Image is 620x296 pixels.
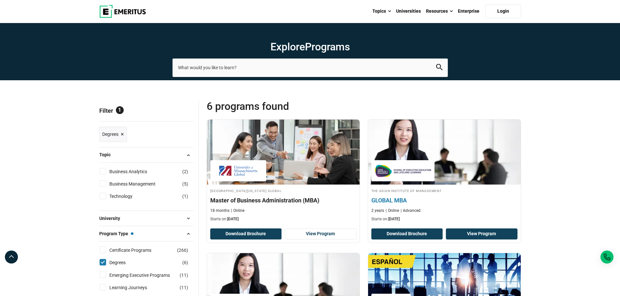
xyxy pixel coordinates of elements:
p: 18 months [210,208,229,213]
span: [DATE] [388,217,400,221]
button: Download Brochure [210,228,282,239]
a: Login [485,5,521,18]
span: 266 [179,248,186,253]
h4: [GEOGRAPHIC_DATA][US_STATE] Global [210,188,356,193]
h4: Master of Business Administration (MBA) [210,196,356,204]
span: 2 [184,169,186,174]
h4: The Asian Institute of Management [371,188,517,193]
span: ( ) [182,193,188,200]
span: Topic [99,151,116,158]
a: Degrees [109,259,139,266]
p: Filter [99,100,193,121]
span: ( ) [180,284,188,291]
a: Emerging Executive Programs [109,272,183,279]
button: search [436,64,443,71]
button: University [99,213,193,223]
button: Download Brochure [371,228,443,239]
img: The Asian Institute of Management [375,163,431,178]
span: 1 [116,106,124,114]
img: University of Massachusetts Global [214,163,263,178]
span: ( ) [182,180,188,187]
a: Business Analytics [109,168,160,175]
a: Technology [109,193,145,200]
a: Degrees × [99,127,127,142]
a: View Program [446,228,517,239]
p: Starts on: [371,216,517,222]
p: Advanced [401,208,420,213]
button: Topic [99,150,193,160]
p: Online [231,208,244,213]
span: 11 [181,273,186,278]
span: 6 Programs found [207,100,364,113]
h1: Explore [172,40,448,53]
a: Business Management [109,180,169,187]
a: Business Management Course by University of Massachusetts Global - September 29, 2025 University ... [207,120,360,225]
p: 2 years [371,208,384,213]
a: View Program [285,228,356,239]
span: ( ) [177,247,188,254]
a: search [436,66,443,72]
span: ( ) [182,259,188,266]
span: ( ) [182,168,188,175]
p: Starts on: [210,216,356,222]
span: Degrees [102,131,118,138]
span: [DATE] [227,217,239,221]
span: Program Type [99,230,133,237]
span: 6 [184,260,186,265]
input: search-page [172,58,448,77]
a: Certificate Programs [109,247,164,254]
span: × [121,130,124,139]
p: Online [386,208,399,213]
span: 5 [184,181,186,187]
a: Reset all [173,107,193,116]
span: University [99,215,125,222]
span: ( ) [180,272,188,279]
a: Learning Journeys [109,284,160,291]
span: 1 [184,194,186,199]
img: Master of Business Administration (MBA) | Online Business Management Course [207,120,360,185]
h4: GLOBAL MBA [371,196,517,204]
span: 11 [181,285,186,290]
img: GLOBAL MBA | Online Business Management Course [360,116,528,188]
a: Business Management Course by The Asian Institute of Management - September 30, 2025 The Asian In... [368,120,521,225]
span: Programs [305,41,350,53]
button: Program Type [99,229,193,238]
